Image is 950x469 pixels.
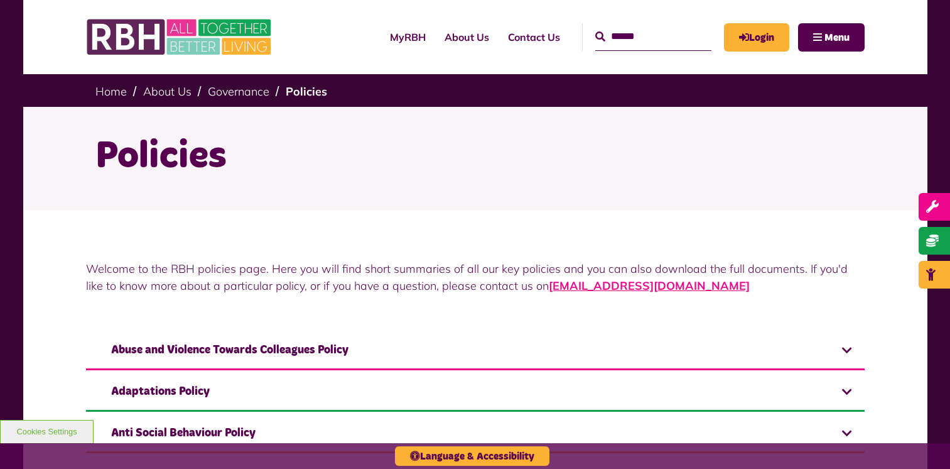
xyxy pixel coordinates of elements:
[95,132,855,181] h1: Policies
[86,332,865,370] a: Abuse and Violence Towards Colleagues Policy
[86,415,865,453] a: Anti Social Behaviour Policy
[435,20,499,54] a: About Us
[395,446,549,466] button: Language & Accessibility
[893,412,950,469] iframe: Netcall Web Assistant for live chat
[286,84,327,99] a: Policies
[86,260,865,294] p: Welcome to the RBH policies page. Here you will find short summaries of all our key policies and ...
[724,23,789,52] a: MyRBH
[86,13,274,62] img: RBH
[381,20,435,54] a: MyRBH
[95,84,127,99] a: Home
[86,373,865,412] a: Adaptations Policy
[208,84,269,99] a: Governance
[824,33,850,43] span: Menu
[549,279,750,293] a: [EMAIL_ADDRESS][DOMAIN_NAME]
[798,23,865,52] button: Navigation
[143,84,192,99] a: About Us
[499,20,569,54] a: Contact Us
